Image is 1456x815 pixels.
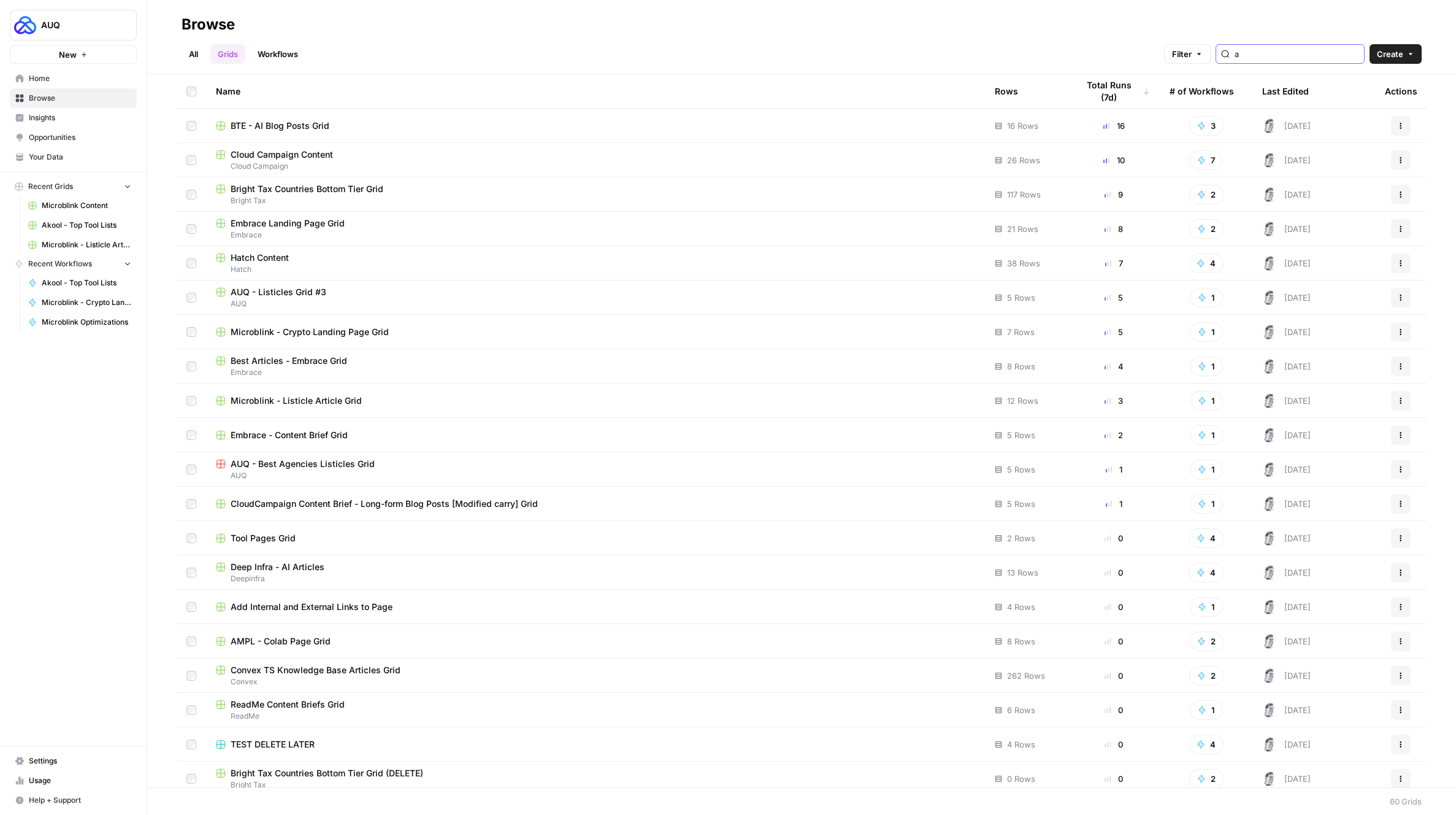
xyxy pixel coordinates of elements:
[231,601,393,613] span: Add Internal and External Links to Page
[23,293,137,312] a: Microblink - Crypto Landing Page
[23,312,137,332] a: Microblink Optimizations
[10,147,137,167] a: Your Data
[1078,188,1150,201] div: 9
[1262,737,1277,752] img: 28dbpmxwbe1lgts1kkshuof3rm4g
[1262,462,1311,477] div: [DATE]
[216,711,975,722] span: ReadMe
[231,120,329,132] span: BTE - AI Blog Posts Grid
[1262,187,1311,202] div: [DATE]
[28,181,73,192] span: Recent Grids
[1078,292,1150,304] div: 5
[29,775,131,786] span: Usage
[182,44,205,64] a: All
[10,88,137,108] a: Browse
[1007,463,1035,476] span: 5 Rows
[1262,496,1311,511] div: [DATE]
[1007,360,1035,373] span: 8 Rows
[10,255,137,273] button: Recent Workflows
[216,498,975,510] a: CloudCampaign Content Brief - Long-form Blog Posts [Modified carry] Grid
[1385,74,1417,108] div: Actions
[231,498,538,510] span: CloudCampaign Content Brief - Long-form Blog Posts [Modified carry] Grid
[1007,429,1035,441] span: 5 Rows
[1262,325,1277,339] img: 28dbpmxwbe1lgts1kkshuof3rm4g
[1262,118,1277,133] img: 28dbpmxwbe1lgts1kkshuof3rm4g
[216,676,975,687] span: Convex
[216,532,975,544] a: Tool Pages Grid
[1007,670,1045,682] span: 262 Rows
[1078,360,1150,373] div: 4
[1078,635,1150,647] div: 0
[1262,74,1309,108] div: Last Edited
[231,664,400,676] span: Convex TS Knowledge Base Articles Grid
[1262,634,1277,649] img: 28dbpmxwbe1lgts1kkshuof3rm4g
[1377,48,1403,60] span: Create
[23,196,137,215] a: Microblink Content
[23,273,137,293] a: Akool - Top Tool Lists
[1078,120,1150,132] div: 16
[231,532,296,544] span: Tool Pages Grid
[59,48,77,61] span: New
[23,215,137,235] a: Akool - Top Tool Lists
[1262,496,1277,511] img: 28dbpmxwbe1lgts1kkshuof3rm4g
[1007,773,1035,785] span: 0 Rows
[1262,187,1277,202] img: 28dbpmxwbe1lgts1kkshuof3rm4g
[1262,737,1311,752] div: [DATE]
[1262,565,1311,580] div: [DATE]
[1262,634,1311,649] div: [DATE]
[1262,290,1277,305] img: 28dbpmxwbe1lgts1kkshuof3rm4g
[1078,463,1150,476] div: 1
[1078,326,1150,338] div: 5
[1189,769,1224,789] button: 2
[231,561,324,573] span: Deep Infra - AI Articles
[995,74,1018,108] div: Rows
[231,395,362,407] span: Microblink - Listicle Article Grid
[10,10,137,41] button: Workspace: AUQ
[1078,429,1150,441] div: 2
[216,120,975,132] a: BTE - AI Blog Posts Grid
[23,235,137,255] a: Microblink - Listicle Article Grid
[210,44,245,64] a: Grids
[1189,563,1224,582] button: 4
[10,177,137,196] button: Recent Grids
[1190,288,1223,307] button: 1
[1172,48,1192,60] span: Filter
[1262,393,1311,408] div: [DATE]
[1262,600,1311,614] div: [DATE]
[1189,666,1224,686] button: 2
[216,74,975,108] div: Name
[29,93,131,104] span: Browse
[1262,565,1277,580] img: 28dbpmxwbe1lgts1kkshuof3rm4g
[216,470,975,481] span: AUQ
[1262,393,1277,408] img: 28dbpmxwbe1lgts1kkshuof3rm4g
[1190,597,1223,617] button: 1
[1190,425,1223,445] button: 1
[1078,773,1150,785] div: 0
[216,635,975,647] a: AMPL - Colab Page Grid
[216,779,975,790] span: Bright Tax
[216,395,975,407] a: Microblink - Listicle Article Grid
[1078,704,1150,716] div: 0
[231,286,326,298] span: AUQ - Listicles Grid #3
[10,128,137,147] a: Opportunities
[231,738,315,751] span: TEST DELETE LATER
[1262,359,1311,374] div: [DATE]
[1007,395,1038,407] span: 12 Rows
[1189,219,1224,239] button: 2
[1262,359,1277,374] img: 28dbpmxwbe1lgts1kkshuof3rm4g
[1262,703,1311,717] div: [DATE]
[216,458,975,481] a: AUQ - Best Agencies Listicles GridAUQ
[1007,326,1035,338] span: 7 Rows
[1190,700,1223,720] button: 1
[231,458,375,470] span: AUQ - Best Agencies Listicles Grid
[1262,153,1311,168] div: [DATE]
[10,108,137,128] a: Insights
[231,429,348,441] span: Embrace - Content Brief Grid
[216,601,975,613] a: Add Internal and External Links to Page
[216,298,975,309] span: AUQ
[1007,154,1040,166] span: 26 Rows
[1007,635,1035,647] span: 8 Rows
[10,45,137,64] button: New
[216,195,975,206] span: Bright Tax
[10,751,137,771] a: Settings
[1262,325,1311,339] div: [DATE]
